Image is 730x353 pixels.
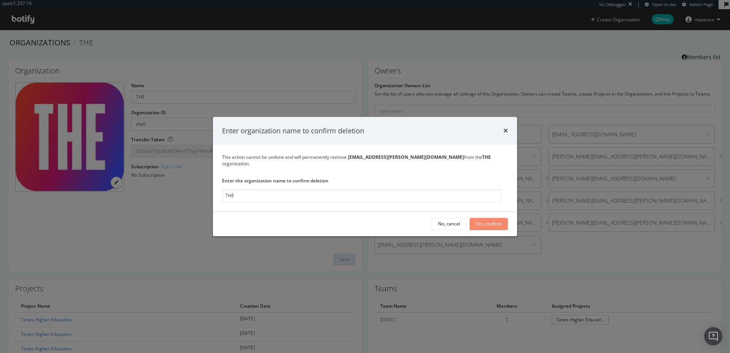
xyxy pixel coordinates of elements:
[222,189,502,202] input: THE
[222,154,508,167] div: This action cannot be undone and will permanently remove from the organization.
[213,117,517,236] div: modal
[348,154,464,161] b: [EMAIL_ADDRESS][PERSON_NAME][DOMAIN_NAME]
[222,177,502,184] label: Enter the organization name to confirm deletion
[222,126,364,136] div: Enter organization name to confirm deletion
[482,154,491,161] b: THE
[432,218,467,230] button: No, cancel
[470,218,508,230] button: Yes, confirm
[476,221,502,227] div: Yes, confirm
[438,221,460,227] div: No, cancel
[503,126,508,136] div: times
[704,327,722,345] div: Open Intercom Messenger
